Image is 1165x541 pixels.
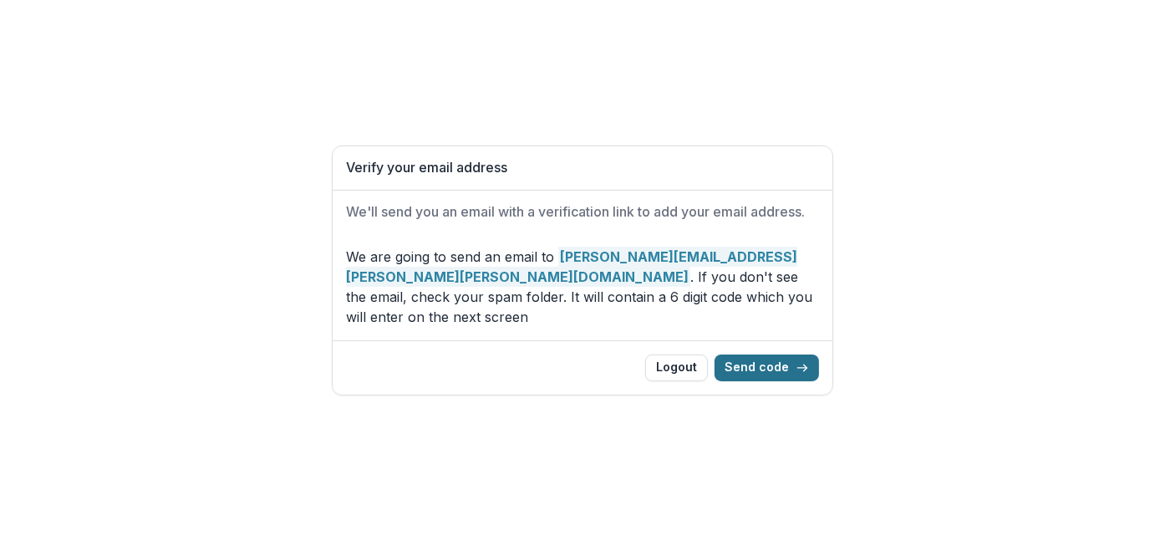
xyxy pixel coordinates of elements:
[346,204,819,220] h2: We'll send you an email with a verification link to add your email address.
[346,247,819,327] p: We are going to send an email to . If you don't see the email, check your spam folder. It will co...
[715,355,819,381] button: Send code
[645,355,708,381] button: Logout
[346,160,819,176] h1: Verify your email address
[346,247,797,287] strong: [PERSON_NAME][EMAIL_ADDRESS][PERSON_NAME][PERSON_NAME][DOMAIN_NAME]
